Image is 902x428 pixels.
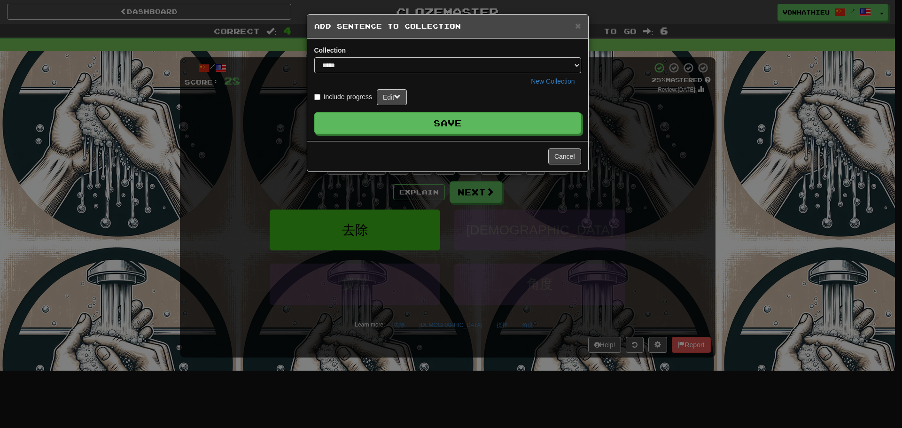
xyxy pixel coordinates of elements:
[314,22,581,31] h5: Add Sentence to Collection
[314,46,346,55] label: Collection
[525,73,581,89] button: New Collection
[314,112,581,134] button: Save
[575,20,581,31] span: ×
[377,89,407,105] button: Edit
[575,21,581,31] button: Close
[548,148,581,164] button: Cancel
[314,94,320,100] input: Include progress
[314,92,373,101] label: Include progress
